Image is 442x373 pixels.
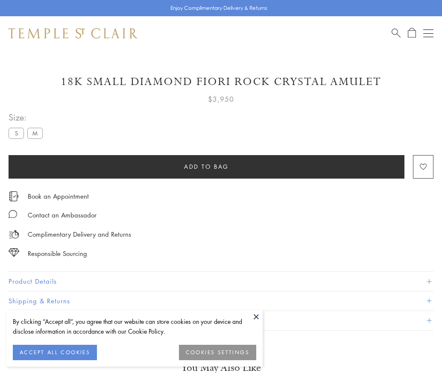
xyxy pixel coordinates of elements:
span: Size: [9,110,46,124]
label: S [9,128,24,138]
span: Add to bag [184,162,229,171]
img: Temple St. Clair [9,28,138,38]
div: Responsible Sourcing [28,248,87,259]
a: Search [392,28,401,38]
img: icon_delivery.svg [9,229,19,240]
button: COOKIES SETTINGS [179,345,256,360]
img: icon_appointment.svg [9,191,19,201]
p: Complimentary Delivery and Returns [28,229,131,240]
p: Enjoy Complimentary Delivery & Returns [170,4,267,12]
div: Contact an Ambassador [28,210,97,220]
h1: 18K Small Diamond Fiori Rock Crystal Amulet [9,74,433,89]
img: icon_sourcing.svg [9,248,19,257]
a: Open Shopping Bag [408,28,416,38]
a: Book an Appointment [28,191,89,201]
div: By clicking “Accept all”, you agree that our website can store cookies on your device and disclos... [13,317,256,336]
span: $3,950 [208,94,234,105]
label: M [27,128,43,138]
button: Add to bag [9,155,404,179]
button: ACCEPT ALL COOKIES [13,345,97,360]
img: MessageIcon-01_2.svg [9,210,17,218]
button: Product Details [9,272,433,291]
button: Open navigation [423,28,433,38]
button: Shipping & Returns [9,291,433,311]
